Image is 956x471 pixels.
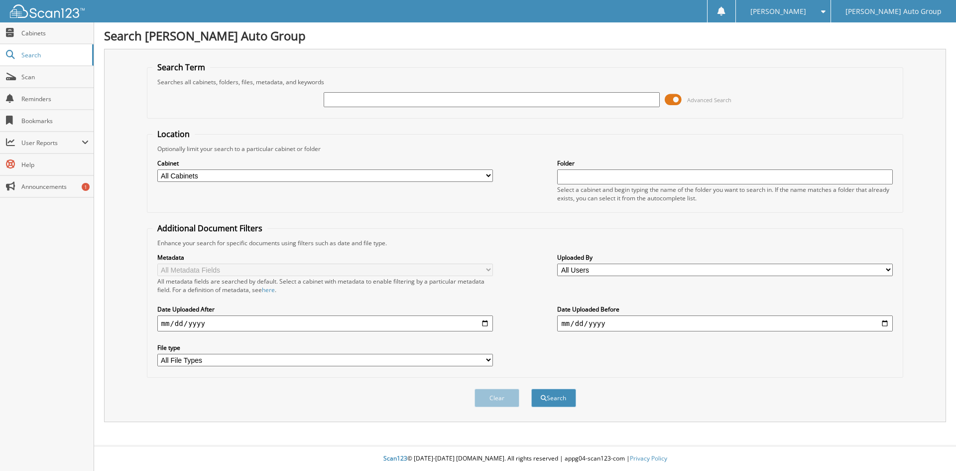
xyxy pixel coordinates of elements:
[21,73,89,81] span: Scan
[383,454,407,463] span: Scan123
[750,8,806,14] span: [PERSON_NAME]
[157,277,493,294] div: All metadata fields are searched by default. Select a cabinet with metadata to enable filtering b...
[557,159,893,167] label: Folder
[94,447,956,471] div: © [DATE]-[DATE] [DOMAIN_NAME]. All rights reserved | appg04-scan123-com |
[557,315,893,331] input: end
[21,51,87,59] span: Search
[157,343,493,352] label: File type
[10,4,85,18] img: scan123-logo-white.svg
[630,454,667,463] a: Privacy Policy
[152,62,210,73] legend: Search Term
[157,253,493,262] label: Metadata
[21,29,89,37] span: Cabinets
[21,182,89,191] span: Announcements
[152,239,898,247] div: Enhance your search for specific documents using filters such as date and file type.
[152,78,898,86] div: Searches all cabinets, folders, files, metadata, and keywords
[687,96,731,104] span: Advanced Search
[152,223,267,234] legend: Additional Document Filters
[82,183,90,191] div: 1
[21,95,89,103] span: Reminders
[152,145,898,153] div: Optionally limit your search to a particular cabinet or folder
[157,305,493,314] label: Date Uploaded After
[21,117,89,125] span: Bookmarks
[531,389,576,407] button: Search
[157,159,493,167] label: Cabinet
[152,129,195,140] legend: Location
[104,27,946,44] h1: Search [PERSON_NAME] Auto Group
[262,286,275,294] a: here
[557,185,893,202] div: Select a cabinet and begin typing the name of the folder you want to search in. If the name match...
[845,8,942,14] span: [PERSON_NAME] Auto Group
[21,139,82,147] span: User Reports
[157,315,493,331] input: start
[557,305,893,314] label: Date Uploaded Before
[21,160,89,169] span: Help
[557,253,893,262] label: Uploaded By
[475,389,519,407] button: Clear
